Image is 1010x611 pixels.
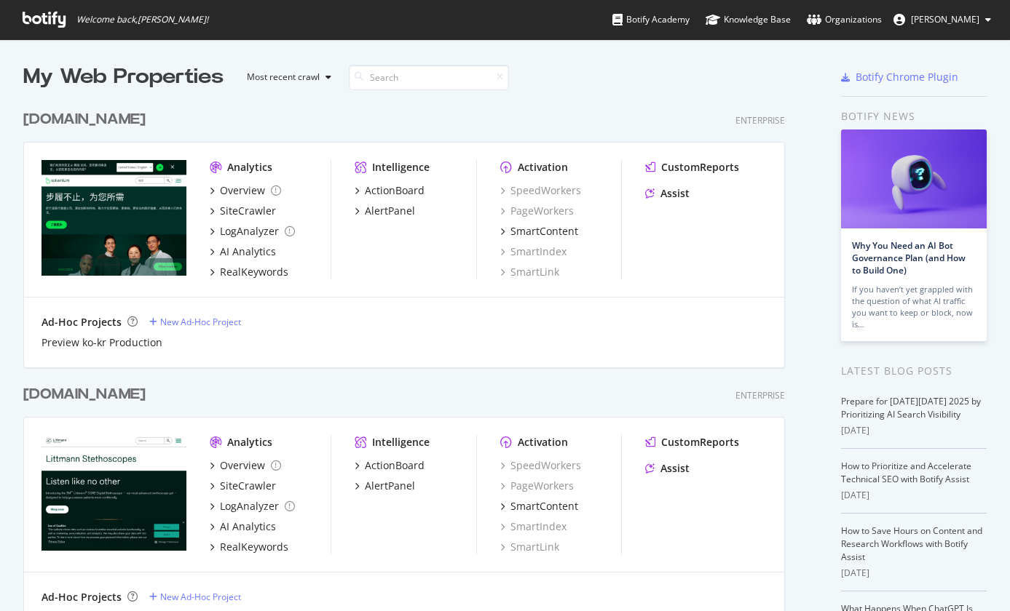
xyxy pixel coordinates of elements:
div: ActionBoard [365,183,425,198]
a: SpeedWorkers [500,183,581,198]
a: AI Analytics [210,244,276,259]
img: www.littmann.com [42,435,186,551]
div: [DATE] [841,424,987,437]
div: Botify Academy [612,12,690,27]
div: Intelligence [372,435,430,450]
div: Organizations [807,12,882,27]
a: New Ad-Hoc Project [149,591,241,603]
div: Overview [220,458,265,473]
a: Overview [210,458,281,473]
div: SiteCrawler [220,204,276,218]
a: Preview ko-kr Production [42,335,162,350]
div: AI Analytics [220,519,276,534]
div: RealKeywords [220,265,288,279]
div: RealKeywords [220,540,288,554]
div: Most recent crawl [247,73,320,81]
img: solventum-curiosity.com [42,160,186,276]
div: CustomReports [661,435,739,450]
div: My Web Properties [23,63,224,92]
button: Most recent crawl [235,65,337,89]
div: Activation [518,435,568,450]
a: Overview [210,183,281,198]
a: SiteCrawler [210,204,276,218]
a: CustomReports [645,160,739,175]
a: Botify Chrome Plugin [841,70,958,84]
a: [DOMAIN_NAME] [23,384,151,405]
div: If you haven’t yet grappled with the question of what AI traffic you want to keep or block, now is… [852,284,976,330]
a: SmartIndex [500,244,567,259]
div: Latest Blog Posts [841,363,987,379]
a: New Ad-Hoc Project [149,316,241,328]
a: SmartIndex [500,519,567,534]
div: Ad-Hoc Projects [42,315,122,330]
a: RealKeywords [210,540,288,554]
div: [DOMAIN_NAME] [23,384,146,405]
a: Prepare for [DATE][DATE] 2025 by Prioritizing AI Search Visibility [841,395,981,420]
img: Why You Need an AI Bot Governance Plan (and How to Build One) [841,129,987,228]
div: Botify news [841,108,987,124]
a: AlertPanel [355,479,415,493]
div: New Ad-Hoc Project [160,591,241,603]
div: Knowledge Base [706,12,791,27]
a: How to Save Hours on Content and Research Workflows with Botify Assist [841,524,982,563]
div: Activation [518,160,568,175]
div: [DATE] [841,567,987,580]
div: AI Analytics [220,244,276,259]
div: Enterprise [735,114,785,127]
div: ActionBoard [365,458,425,473]
div: Botify Chrome Plugin [856,70,958,84]
input: Search [349,65,509,90]
a: CustomReports [645,435,739,450]
div: AlertPanel [365,204,415,218]
span: Travis Yano [911,13,979,25]
a: LogAnalyzer [210,499,295,514]
a: SmartContent [500,224,578,239]
a: [DOMAIN_NAME] [23,109,151,130]
div: [DATE] [841,489,987,502]
div: SiteCrawler [220,479,276,493]
div: Enterprise [735,389,785,402]
span: Welcome back, [PERSON_NAME] ! [76,14,208,25]
a: ActionBoard [355,458,425,473]
div: Assist [660,461,690,476]
div: CustomReports [661,160,739,175]
div: Analytics [227,435,272,450]
a: How to Prioritize and Accelerate Technical SEO with Botify Assist [841,460,971,485]
a: Why You Need an AI Bot Governance Plan (and How to Build One) [852,239,966,276]
a: AI Analytics [210,519,276,534]
div: Overview [220,183,265,198]
a: Assist [645,461,690,476]
a: PageWorkers [500,479,574,493]
div: LogAnalyzer [220,224,279,239]
a: AlertPanel [355,204,415,218]
a: PageWorkers [500,204,574,218]
div: SmartContent [510,499,578,514]
div: SmartContent [510,224,578,239]
button: [PERSON_NAME] [882,8,1003,31]
a: SmartLink [500,540,559,554]
div: Assist [660,186,690,201]
div: Analytics [227,160,272,175]
a: RealKeywords [210,265,288,279]
a: ActionBoard [355,183,425,198]
div: New Ad-Hoc Project [160,316,241,328]
a: SpeedWorkers [500,458,581,473]
a: SmartContent [500,499,578,514]
div: [DOMAIN_NAME] [23,109,146,130]
a: SiteCrawler [210,479,276,493]
a: Assist [645,186,690,201]
a: SmartLink [500,265,559,279]
div: Intelligence [372,160,430,175]
div: AlertPanel [365,479,415,493]
div: Ad-Hoc Projects [42,590,122,604]
div: LogAnalyzer [220,499,279,514]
